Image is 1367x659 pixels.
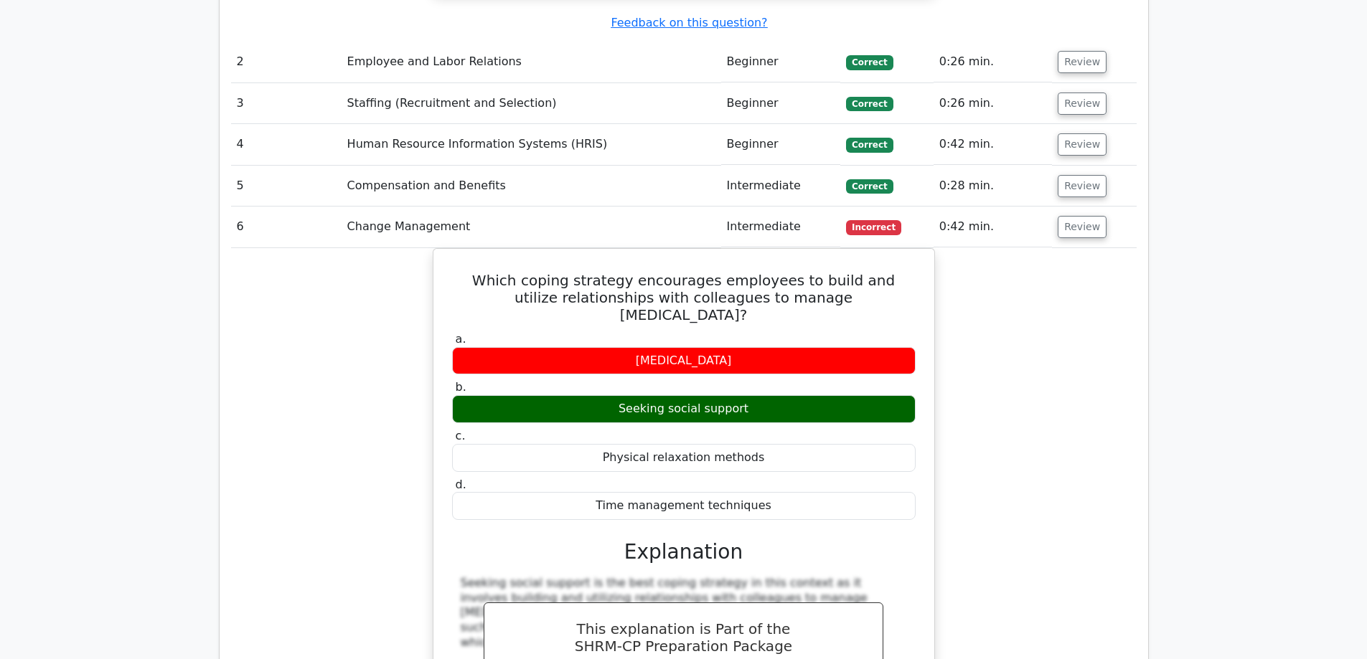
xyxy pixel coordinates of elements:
span: a. [456,332,466,346]
h3: Explanation [461,540,907,564]
span: Correct [846,138,893,152]
td: Beginner [721,83,841,124]
span: Correct [846,97,893,111]
span: Incorrect [846,220,901,234]
button: Review [1058,51,1107,73]
td: 5 [231,166,342,207]
td: Staffing (Recruitment and Selection) [342,83,721,124]
td: 2 [231,42,342,82]
td: Compensation and Benefits [342,166,721,207]
td: Intermediate [721,166,841,207]
td: 3 [231,83,342,124]
td: Beginner [721,42,841,82]
td: Human Resource Information Systems (HRIS) [342,124,721,165]
td: Intermediate [721,207,841,247]
td: 0:26 min. [934,42,1052,82]
span: b. [456,380,466,394]
td: 0:28 min. [934,166,1052,207]
span: d. [456,478,466,491]
div: [MEDICAL_DATA] [452,347,916,375]
button: Review [1058,216,1107,238]
a: Feedback on this question? [611,16,767,29]
td: 0:42 min. [934,124,1052,165]
td: 0:26 min. [934,83,1052,124]
button: Review [1058,175,1107,197]
span: Correct [846,55,893,70]
h5: Which coping strategy encourages employees to build and utilize relationships with colleagues to ... [451,272,917,323]
td: 6 [231,207,342,247]
span: c. [456,429,466,442]
div: Seeking social support is the best coping strategy in this context as it involves building and ut... [461,576,907,650]
td: 0:42 min. [934,207,1052,247]
div: Time management techniques [452,492,916,520]
td: Change Management [342,207,721,247]
button: Review [1058,133,1107,156]
div: Physical relaxation methods [452,444,916,472]
td: 4 [231,124,342,165]
div: Seeking social support [452,395,916,423]
td: Beginner [721,124,841,165]
span: Correct [846,179,893,194]
button: Review [1058,93,1107,115]
td: Employee and Labor Relations [342,42,721,82]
